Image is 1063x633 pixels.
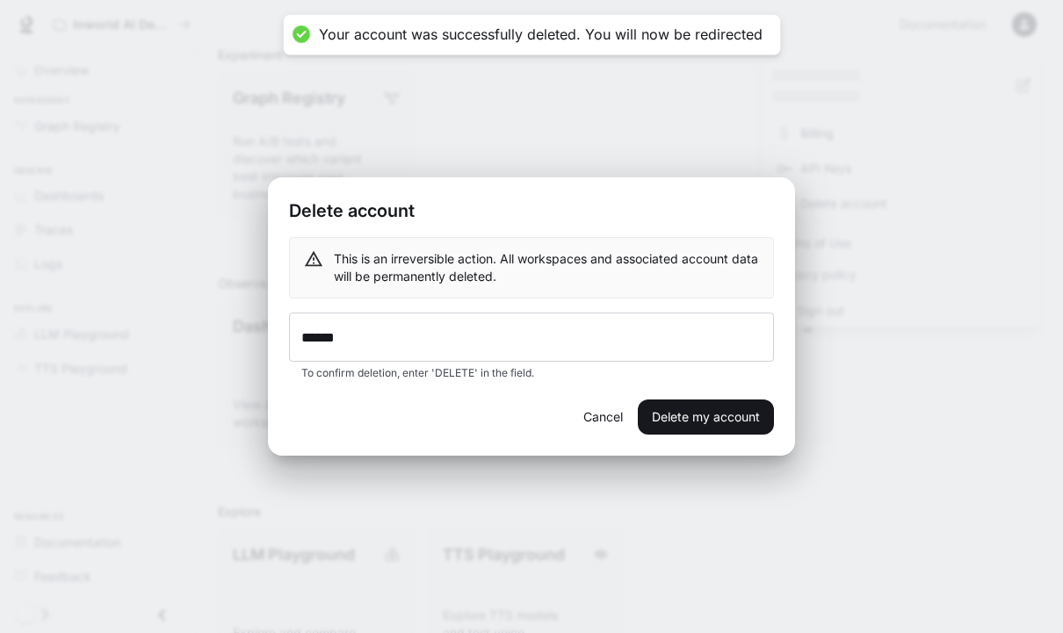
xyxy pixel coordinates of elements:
[334,243,759,292] div: This is an irreversible action. All workspaces and associated account data will be permanently de...
[575,399,631,435] button: Cancel
[638,399,774,435] button: Delete my account
[319,25,763,44] div: Your account was successfully deleted. You will now be redirected
[268,177,795,237] h2: Delete account
[301,364,762,382] p: To confirm deletion, enter 'DELETE' in the field.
